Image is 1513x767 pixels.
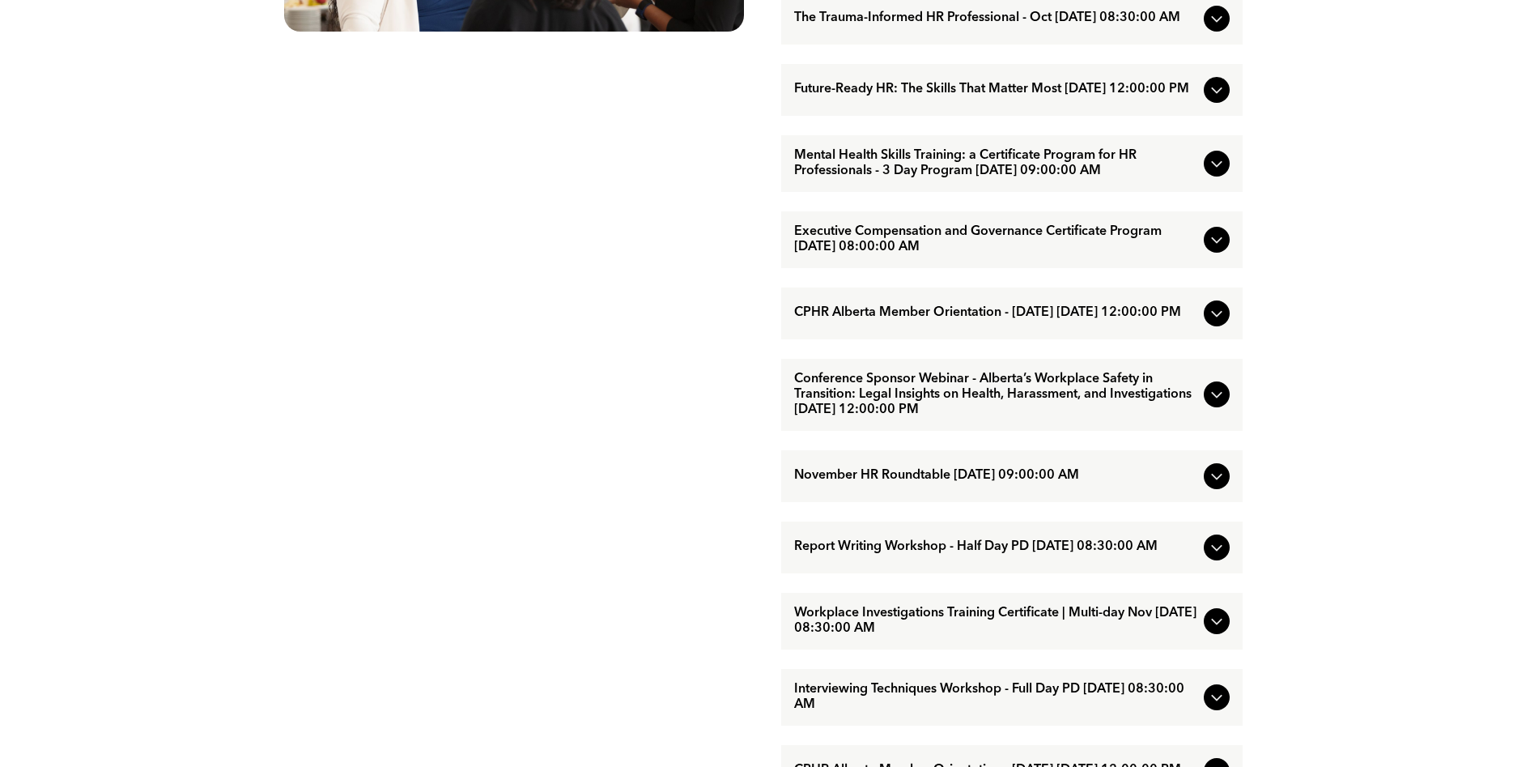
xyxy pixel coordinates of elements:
[794,11,1197,26] span: The Trauma-Informed HR Professional - Oct [DATE] 08:30:00 AM
[794,82,1197,97] span: Future-Ready HR: The Skills That Matter Most [DATE] 12:00:00 PM
[794,305,1197,321] span: CPHR Alberta Member Orientation - [DATE] [DATE] 12:00:00 PM
[794,148,1197,179] span: Mental Health Skills Training: a Certificate Program for HR Professionals - 3 Day Program [DATE] ...
[794,468,1197,484] span: November HR Roundtable [DATE] 09:00:00 AM
[794,372,1197,418] span: Conference Sponsor Webinar - Alberta’s Workplace Safety in Transition: Legal Insights on Health, ...
[794,682,1197,713] span: Interviewing Techniques Workshop - Full Day PD [DATE] 08:30:00 AM
[794,539,1197,555] span: Report Writing Workshop - Half Day PD [DATE] 08:30:00 AM
[794,224,1197,255] span: Executive Compensation and Governance Certificate Program [DATE] 08:00:00 AM
[794,606,1197,637] span: Workplace Investigations Training Certificate | Multi-day Nov [DATE] 08:30:00 AM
